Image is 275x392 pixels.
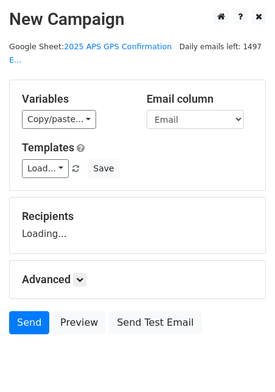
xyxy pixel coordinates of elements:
a: Send Test Email [109,311,201,334]
h5: Variables [22,92,128,106]
h2: New Campaign [9,9,266,30]
a: Copy/paste... [22,110,96,129]
button: Save [88,159,119,178]
a: Load... [22,159,69,178]
h5: Recipients [22,210,253,223]
h5: Email column [147,92,253,106]
div: Loading... [22,210,253,241]
small: Google Sheet: [9,42,172,65]
a: Daily emails left: 1497 [175,42,266,51]
a: Templates [22,141,74,154]
a: Send [9,311,49,334]
span: Daily emails left: 1497 [175,40,266,53]
a: 2025 APS GPS Confirmation E... [9,42,172,65]
a: Preview [52,311,106,334]
h5: Advanced [22,273,253,286]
